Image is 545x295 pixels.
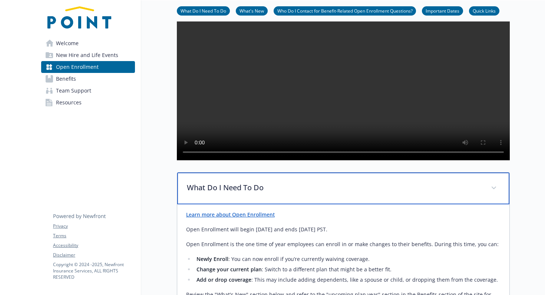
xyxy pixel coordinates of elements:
a: Disclaimer [53,252,135,258]
span: New Hire and Life Events [56,49,118,61]
span: Welcome [56,37,79,49]
p: Copyright © 2024 - 2025 , Newfront Insurance Services, ALL RIGHTS RESERVED [53,261,135,280]
a: Learn more about Open Enrollment [186,211,275,218]
span: Open Enrollment [56,61,99,73]
li: : This may include adding dependents, like a spouse or child, or dropping them from the coverage. [194,275,501,284]
a: Important Dates [422,7,463,14]
a: Team Support [41,85,135,97]
strong: Newly Enroll [196,255,228,262]
a: What's New [236,7,268,14]
li: : You can now enroll if you’re currently waiving coverage. [194,255,501,264]
a: Privacy [53,223,135,229]
p: What Do I Need To Do [187,182,482,193]
a: What Do I Need To Do [177,7,230,14]
a: Quick Links [469,7,499,14]
span: Benefits [56,73,76,85]
a: Welcome [41,37,135,49]
strong: Add or drop coverage [196,276,251,283]
li: : Switch to a different plan that might be a better fit. [194,265,501,274]
a: Benefits [41,73,135,85]
a: Who Do I Contact for Benefit-Related Open Enrollment Questions? [274,7,416,14]
span: Resources [56,97,82,108]
p: Open Enrollment will begin [DATE] and ends [DATE] PST. [186,225,501,234]
a: New Hire and Life Events [41,49,135,61]
a: Resources [41,97,135,108]
a: Terms [53,232,135,239]
div: What Do I Need To Do [177,172,509,204]
strong: Change your current plan [196,266,262,273]
a: Open Enrollment [41,61,135,73]
span: Team Support [56,85,91,97]
p: Open Enrollment is the one time of year employees can enroll in or make changes to their benefits... [186,240,501,249]
a: Accessibility [53,242,135,249]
